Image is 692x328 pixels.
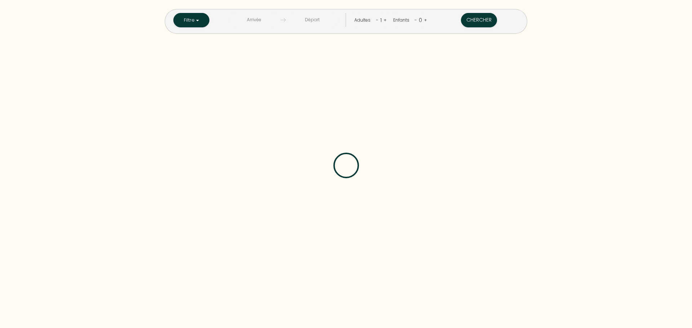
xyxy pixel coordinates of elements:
[383,17,387,23] a: +
[173,13,209,27] button: Filtre
[354,17,373,24] div: Adultes
[461,13,497,27] button: Chercher
[280,17,286,23] img: guests
[424,17,427,23] a: +
[393,17,412,24] div: Enfants
[286,13,338,27] input: Départ
[414,17,417,23] a: -
[417,14,424,26] div: 0
[228,13,280,27] input: Arrivée
[376,17,378,23] a: -
[378,14,383,26] div: 1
